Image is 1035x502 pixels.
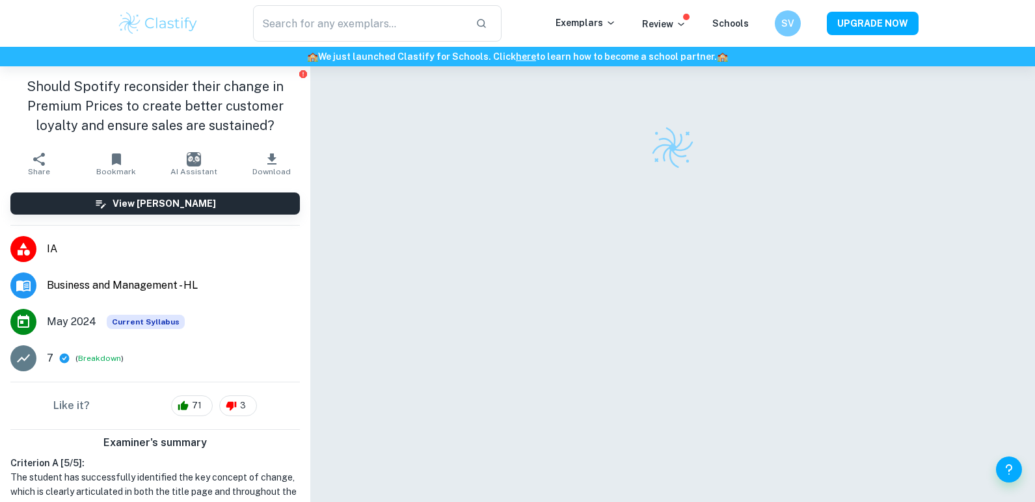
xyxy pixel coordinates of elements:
h6: View [PERSON_NAME] [113,196,216,211]
a: Schools [712,18,749,29]
h6: Like it? [53,398,90,414]
button: Help and Feedback [996,456,1022,482]
span: IA [47,241,300,257]
img: Clastify logo [117,10,200,36]
span: 71 [185,399,209,412]
h1: Should Spotify reconsider their change in Premium Prices to create better customer loyalty and en... [10,77,300,135]
span: ( ) [75,352,124,365]
span: Bookmark [96,167,136,176]
button: Download [233,146,310,182]
h6: Criterion A [ 5 / 5 ]: [10,456,300,470]
span: Business and Management - HL [47,278,300,293]
button: Report issue [298,69,308,79]
img: Clastify logo [650,125,695,170]
span: Current Syllabus [107,315,185,329]
a: here [516,51,536,62]
span: Download [252,167,291,176]
h6: Examiner's summary [5,435,305,451]
p: Exemplars [556,16,616,30]
input: Search for any exemplars... [253,5,466,42]
div: This exemplar is based on the current syllabus. Feel free to refer to it for inspiration/ideas wh... [107,315,185,329]
div: 3 [219,395,257,416]
button: UPGRADE NOW [827,12,919,35]
h6: SV [780,16,795,31]
h6: We just launched Clastify for Schools. Click to learn how to become a school partner. [3,49,1032,64]
img: AI Assistant [187,152,201,166]
span: 🏫 [717,51,728,62]
button: AI Assistant [155,146,233,182]
button: View [PERSON_NAME] [10,192,300,215]
span: May 2024 [47,314,96,330]
button: SV [775,10,801,36]
span: 3 [233,399,253,412]
span: 🏫 [307,51,318,62]
p: 7 [47,350,53,366]
span: Share [28,167,50,176]
button: Bookmark [77,146,155,182]
div: 71 [171,395,213,416]
p: Review [642,17,686,31]
span: AI Assistant [170,167,217,176]
button: Breakdown [78,352,121,364]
